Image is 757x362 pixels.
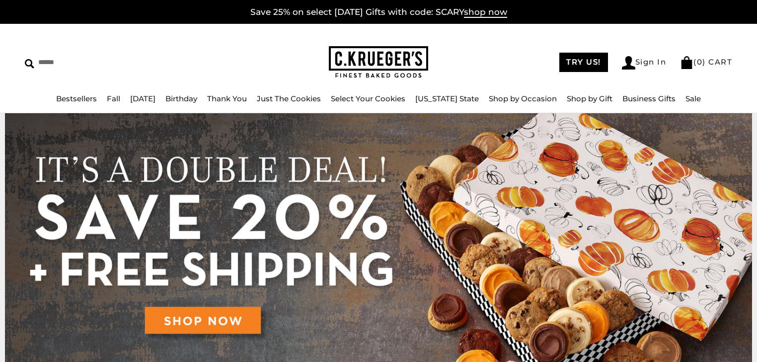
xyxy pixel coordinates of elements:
[489,94,557,103] a: Shop by Occasion
[697,57,703,67] span: 0
[56,94,97,103] a: Bestsellers
[107,94,120,103] a: Fall
[331,94,405,103] a: Select Your Cookies
[257,94,321,103] a: Just The Cookies
[25,59,34,69] img: Search
[685,94,701,103] a: Sale
[680,57,732,67] a: (0) CART
[464,7,507,18] span: shop now
[165,94,197,103] a: Birthday
[329,46,428,78] img: C.KRUEGER'S
[415,94,479,103] a: [US_STATE] State
[680,56,693,69] img: Bag
[567,94,612,103] a: Shop by Gift
[130,94,155,103] a: [DATE]
[622,94,676,103] a: Business Gifts
[250,7,507,18] a: Save 25% on select [DATE] Gifts with code: SCARYshop now
[559,53,608,72] a: TRY US!
[207,94,247,103] a: Thank You
[622,56,667,70] a: Sign In
[622,56,635,70] img: Account
[25,55,193,70] input: Search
